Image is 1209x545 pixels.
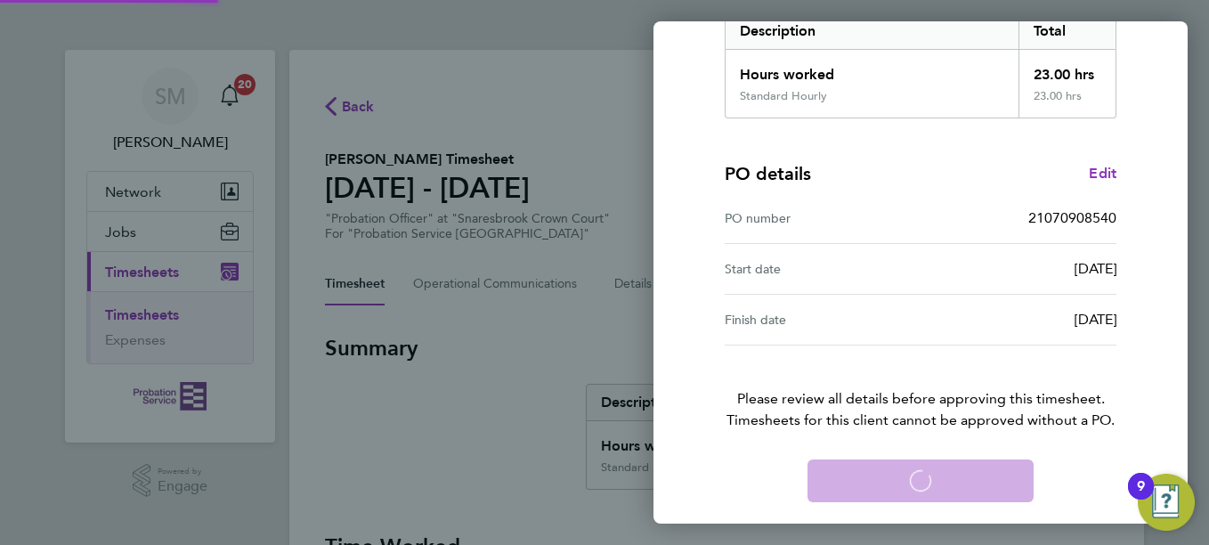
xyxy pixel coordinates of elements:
div: PO number [725,207,921,229]
div: Hours worked [726,50,1018,89]
p: Please review all details before approving this timesheet. [703,346,1138,431]
div: Summary of 22 - 28 Sep 2025 [725,12,1116,118]
div: 23.00 hrs [1018,89,1116,118]
span: Timesheets for this client cannot be approved without a PO. [703,410,1138,431]
span: 21070908540 [1028,209,1116,226]
div: [DATE] [921,258,1116,280]
div: Total [1018,13,1116,49]
div: Finish date [725,309,921,330]
a: Edit [1089,163,1116,184]
div: Description [726,13,1018,49]
div: 23.00 hrs [1018,50,1116,89]
h4: PO details [725,161,811,186]
div: [DATE] [921,309,1116,330]
div: Start date [725,258,921,280]
div: 9 [1137,486,1145,509]
button: Open Resource Center, 9 new notifications [1138,474,1195,531]
div: Standard Hourly [740,89,827,103]
span: Edit [1089,165,1116,182]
